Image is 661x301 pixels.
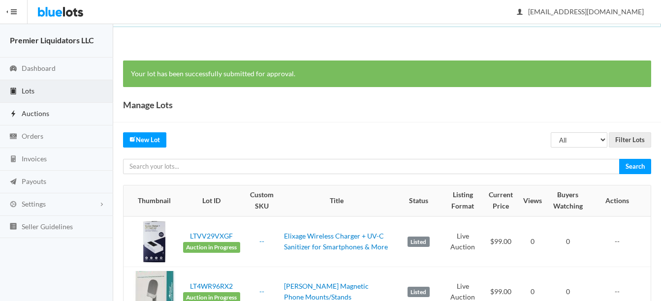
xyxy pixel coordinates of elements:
[179,185,244,216] th: Lot ID
[22,154,47,163] span: Invoices
[519,185,546,216] th: Views
[482,185,519,216] th: Current Price
[22,87,34,95] span: Lots
[124,185,179,216] th: Thumbnail
[8,200,18,210] ion-icon: cog
[619,159,651,174] input: Search
[22,222,73,231] span: Seller Guidelines
[129,136,136,142] ion-icon: create
[546,216,590,267] td: 0
[22,109,49,118] span: Auctions
[8,87,18,96] ion-icon: clipboard
[284,232,388,251] a: Elixage Wireless Charger + UV-C Sanitizer for Smartphones & More
[393,185,444,216] th: Status
[8,222,18,232] ion-icon: list box
[8,64,18,74] ion-icon: speedometer
[22,177,46,185] span: Payouts
[8,110,18,119] ion-icon: flash
[8,132,18,142] ion-icon: cash
[8,155,18,164] ion-icon: calculator
[517,7,644,16] span: [EMAIL_ADDRESS][DOMAIN_NAME]
[444,185,482,216] th: Listing Format
[190,232,233,240] a: LTVV29VXGF
[10,35,94,45] strong: Premier Liquidators LLC
[183,242,240,253] span: Auction in Progress
[244,185,280,216] th: Custom SKU
[519,216,546,267] td: 0
[280,185,393,216] th: Title
[22,132,43,140] span: Orders
[8,178,18,187] ion-icon: paper plane
[609,132,651,148] input: Filter Lots
[408,287,430,298] label: Listed
[22,200,46,208] span: Settings
[590,185,651,216] th: Actions
[515,8,525,17] ion-icon: person
[546,185,590,216] th: Buyers Watching
[482,216,519,267] td: $99.00
[22,64,56,72] span: Dashboard
[259,237,264,245] a: --
[123,159,620,174] input: Search your lots...
[123,132,166,148] a: createNew Lot
[590,216,651,267] td: --
[259,287,264,296] a: --
[131,68,643,80] p: Your lot has been successfully submitted for approval.
[444,216,482,267] td: Live Auction
[408,237,430,247] label: Listed
[123,97,173,112] h1: Manage Lots
[190,282,233,290] a: LT4WR96RX2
